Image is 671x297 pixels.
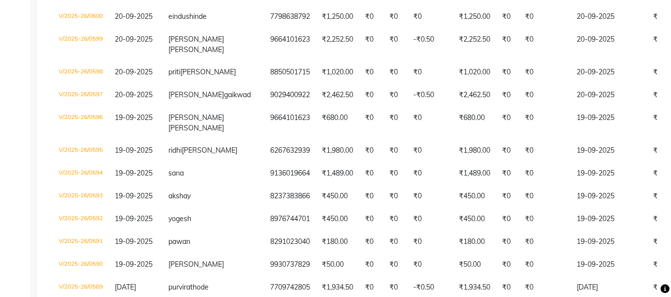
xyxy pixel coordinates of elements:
td: ₹50.00 [453,253,496,276]
span: 19-09-2025 [115,146,152,155]
td: 20-09-2025 [571,28,647,61]
td: ₹450.00 [316,208,359,231]
td: ₹1,489.00 [453,162,496,185]
td: ₹0 [407,139,453,162]
td: -₹0.50 [407,84,453,107]
span: akshay [168,191,191,200]
td: ₹0 [383,84,407,107]
td: 20-09-2025 [571,84,647,107]
td: ₹0 [496,84,519,107]
td: ₹0 [383,208,407,231]
span: [PERSON_NAME] [168,90,224,99]
td: ₹1,020.00 [316,61,359,84]
td: ₹0 [496,231,519,253]
td: ₹0 [359,61,383,84]
span: [DATE] [115,283,136,292]
span: ridhi [168,146,182,155]
td: ₹0 [359,28,383,61]
td: ₹1,489.00 [316,162,359,185]
span: 19-09-2025 [115,113,152,122]
td: ₹0 [383,162,407,185]
td: 20-09-2025 [571,5,647,28]
td: ₹450.00 [316,185,359,208]
td: ₹1,980.00 [316,139,359,162]
td: V/2025-26/0596 [53,107,109,139]
td: ₹0 [496,253,519,276]
td: ₹0 [383,61,407,84]
td: ₹0 [519,5,571,28]
span: 19-09-2025 [115,214,152,223]
td: ₹450.00 [453,185,496,208]
td: V/2025-26/0595 [53,139,109,162]
td: ₹0 [519,253,571,276]
td: ₹0 [519,107,571,139]
td: ₹180.00 [316,231,359,253]
td: V/2025-26/0599 [53,28,109,61]
td: 8976744701 [264,208,316,231]
td: ₹0 [359,231,383,253]
td: ₹0 [383,231,407,253]
td: ₹0 [383,253,407,276]
td: ₹0 [407,231,453,253]
span: [PERSON_NAME] [168,35,224,44]
td: 19-09-2025 [571,107,647,139]
td: ₹680.00 [316,107,359,139]
td: V/2025-26/0598 [53,61,109,84]
td: ₹0 [359,208,383,231]
span: [PERSON_NAME] [168,260,224,269]
td: ₹0 [383,28,407,61]
td: 8237383866 [264,185,316,208]
td: ₹2,462.50 [316,84,359,107]
td: ₹2,252.50 [453,28,496,61]
td: V/2025-26/0593 [53,185,109,208]
span: eindu [168,12,186,21]
td: 9029400922 [264,84,316,107]
span: gaikwad [224,90,251,99]
td: ₹0 [407,162,453,185]
td: 19-09-2025 [571,162,647,185]
span: yogesh [168,214,191,223]
td: ₹0 [519,185,571,208]
td: ₹0 [496,185,519,208]
td: ₹0 [496,139,519,162]
td: ₹0 [383,107,407,139]
td: ₹0 [519,162,571,185]
td: ₹0 [383,5,407,28]
td: ₹0 [496,208,519,231]
span: pawan [168,237,190,246]
td: ₹0 [359,139,383,162]
span: 20-09-2025 [115,12,152,21]
td: ₹0 [359,107,383,139]
td: 20-09-2025 [571,61,647,84]
td: 7798638792 [264,5,316,28]
td: ₹0 [407,253,453,276]
span: sana [168,169,184,178]
td: 19-09-2025 [571,185,647,208]
td: ₹0 [519,231,571,253]
span: 19-09-2025 [115,260,152,269]
td: 8291023040 [264,231,316,253]
span: [PERSON_NAME] [168,113,224,122]
td: -₹0.50 [407,28,453,61]
td: 6267632939 [264,139,316,162]
td: ₹0 [359,185,383,208]
td: ₹1,020.00 [453,61,496,84]
td: ₹1,250.00 [316,5,359,28]
td: ₹0 [519,139,571,162]
td: ₹180.00 [453,231,496,253]
td: ₹1,980.00 [453,139,496,162]
span: 20-09-2025 [115,90,152,99]
td: ₹0 [359,84,383,107]
td: V/2025-26/0597 [53,84,109,107]
td: 19-09-2025 [571,253,647,276]
td: 9664101623 [264,28,316,61]
span: [PERSON_NAME] [168,45,224,54]
span: 19-09-2025 [115,191,152,200]
td: ₹50.00 [316,253,359,276]
td: V/2025-26/0592 [53,208,109,231]
td: V/2025-26/0600 [53,5,109,28]
span: 19-09-2025 [115,237,152,246]
td: V/2025-26/0594 [53,162,109,185]
td: 19-09-2025 [571,231,647,253]
td: ₹0 [407,61,453,84]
